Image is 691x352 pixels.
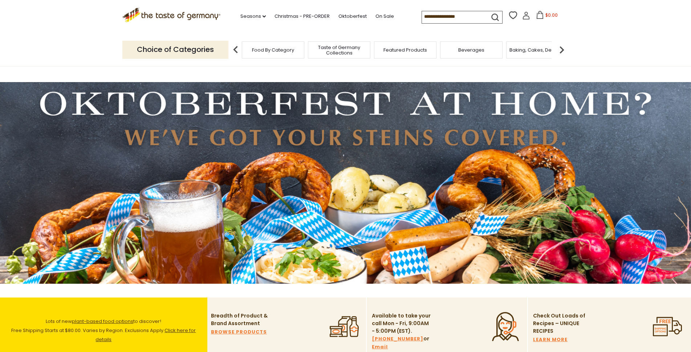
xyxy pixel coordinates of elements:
[372,343,388,351] a: Email
[533,312,586,335] p: Check Out Loads of Recipes – UNIQUE RECIPES
[383,47,427,53] a: Featured Products
[545,12,558,18] span: $0.00
[458,47,484,53] a: Beverages
[275,12,330,20] a: Christmas - PRE-ORDER
[228,43,243,57] img: previous arrow
[372,335,423,343] a: [PHONE_NUMBER]
[11,318,196,343] span: Lots of new to discover! Free Shipping Starts at $80.00. Varies by Region. Exclusions Apply.
[122,41,228,58] p: Choice of Categories
[252,47,294,53] a: Food By Category
[211,328,267,336] a: BROWSE PRODUCTS
[533,336,568,344] a: LEARN MORE
[240,12,266,20] a: Seasons
[375,12,394,20] a: On Sale
[310,45,368,56] a: Taste of Germany Collections
[532,11,562,22] button: $0.00
[72,318,133,325] a: plant-based food options
[211,312,271,327] p: Breadth of Product & Brand Assortment
[372,312,432,351] p: Available to take your call Mon - Fri, 9:00AM - 5:00PM (EST). or
[338,12,367,20] a: Oktoberfest
[95,327,196,343] a: Click here for details
[509,47,566,53] a: Baking, Cakes, Desserts
[554,43,569,57] img: next arrow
